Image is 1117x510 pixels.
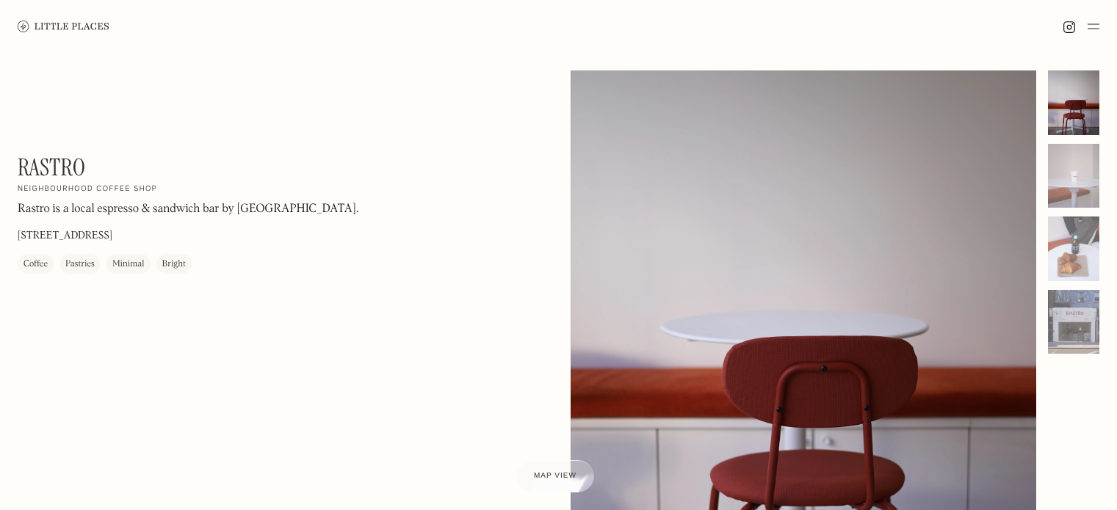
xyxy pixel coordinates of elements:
a: Map view [516,460,594,492]
h1: Rastro [18,153,86,181]
p: Rastro is a local espresso & sandwich bar by [GEOGRAPHIC_DATA]. [18,200,358,218]
h2: Neighbourhood coffee shop [18,184,157,194]
div: Minimal [112,257,145,272]
p: [STREET_ADDRESS] [18,228,112,244]
span: Map view [534,472,576,480]
div: Coffee [24,257,48,272]
div: Bright [162,257,186,272]
div: Pastries [65,257,95,272]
